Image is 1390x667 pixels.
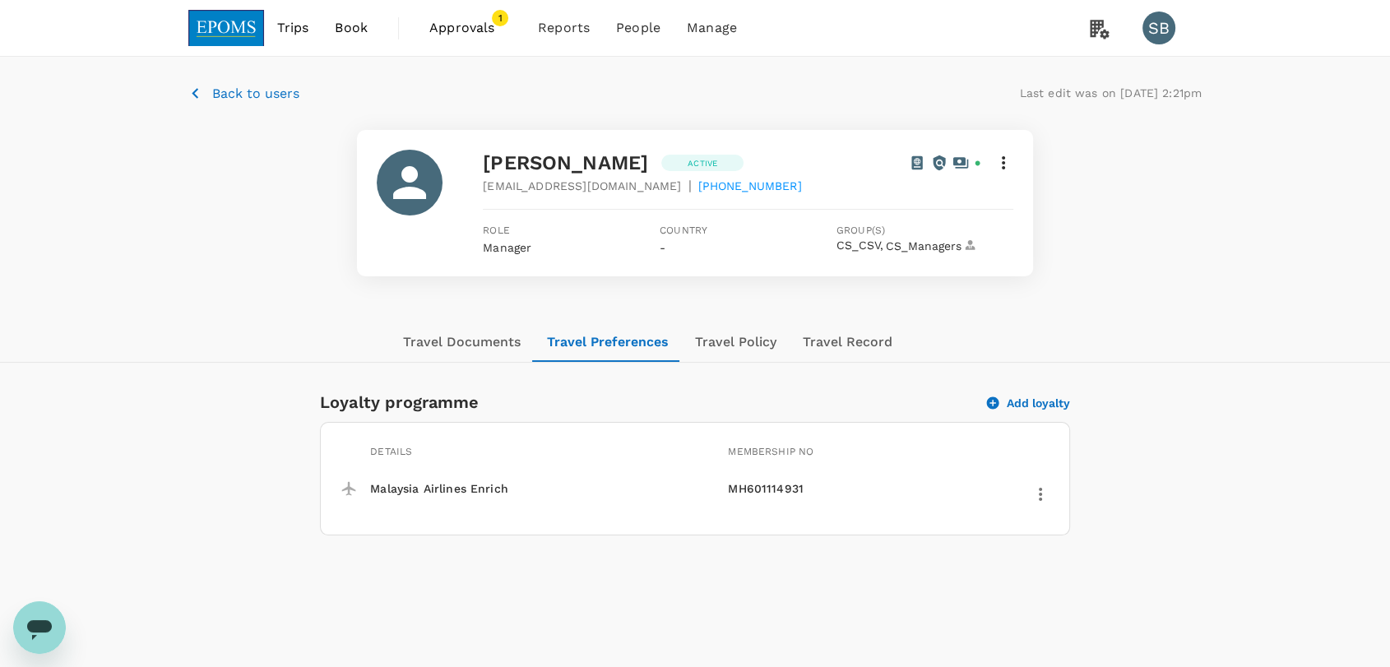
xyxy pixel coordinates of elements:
span: - [660,241,665,254]
span: Country [660,223,836,239]
button: Travel Policy [682,322,790,362]
span: Trips [277,18,309,38]
span: [PHONE_NUMBER] [698,178,802,194]
span: | [688,176,691,196]
iframe: Button to launch messaging window [13,601,66,654]
p: Malaysia Airlines Enrich [370,480,721,497]
button: Back to users [188,83,299,104]
span: Book [335,18,368,38]
span: 1 [492,10,508,26]
span: Details [370,446,412,457]
div: SB [1142,12,1175,44]
p: Last edit was on [DATE] 2:21pm [1020,85,1202,101]
span: Manage [687,18,737,38]
span: [PERSON_NAME] [483,151,648,174]
p: Back to users [212,84,299,104]
button: Travel Record [790,322,906,362]
span: Manager [483,241,531,254]
span: Approvals [429,18,512,38]
span: People [616,18,660,38]
button: Add loyalty [987,396,1070,410]
span: Role [483,223,660,239]
p: Active [688,157,717,169]
h6: Loyalty programme [320,389,974,415]
button: Travel Preferences [534,322,682,362]
span: CS_CSV , [836,239,883,252]
button: CS_CSV, [836,239,883,253]
button: Travel Documents [390,322,534,362]
p: MH601114931 [728,480,1020,497]
span: Membership no [728,446,813,457]
button: CS_Managers [886,239,979,253]
img: EPOMS SDN BHD [188,10,264,46]
span: [EMAIL_ADDRESS][DOMAIN_NAME] [483,178,681,194]
span: Group(s) [836,223,1013,239]
span: Reports [538,18,590,38]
